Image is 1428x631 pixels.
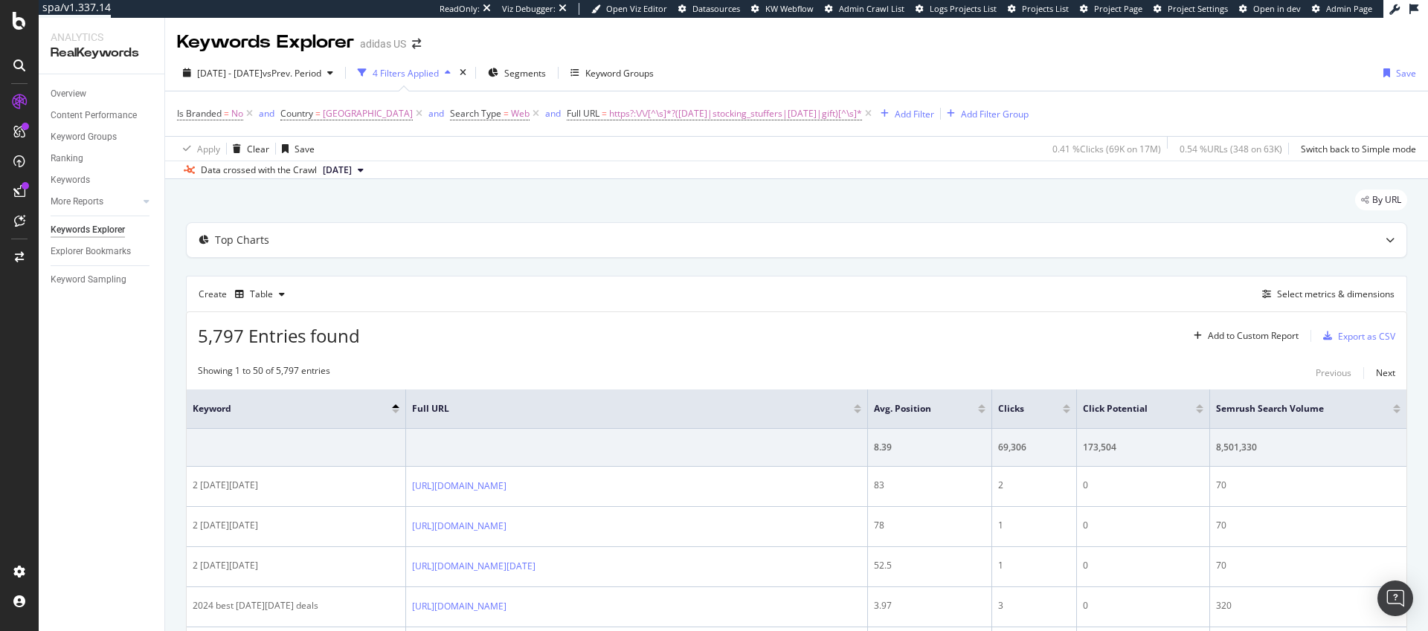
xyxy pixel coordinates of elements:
[457,65,469,80] div: times
[1256,285,1395,303] button: Select metrics & dimensions
[1022,3,1069,14] span: Projects List
[998,519,1070,532] div: 1
[1253,3,1301,14] span: Open in dev
[323,103,413,124] span: [GEOGRAPHIC_DATA]
[373,67,439,80] div: 4 Filters Applied
[895,108,934,120] div: Add Filter
[360,36,406,51] div: adidas US
[565,61,660,85] button: Keyword Groups
[839,3,904,14] span: Admin Crawl List
[51,244,154,259] a: Explorer Bookmarks
[941,105,1029,123] button: Add Filter Group
[412,599,506,614] a: [URL][DOMAIN_NAME]
[352,61,457,85] button: 4 Filters Applied
[428,107,444,120] div: and
[315,107,321,120] span: =
[482,61,552,85] button: Segments
[193,402,370,415] span: Keyword
[199,282,291,306] div: Create
[51,194,103,210] div: More Reports
[1377,61,1416,85] button: Save
[198,364,330,382] div: Showing 1 to 50 of 5,797 entries
[998,479,1070,492] div: 2
[317,161,370,179] button: [DATE]
[250,290,273,299] div: Table
[215,233,269,247] div: Top Charts
[998,559,1070,572] div: 1
[874,599,985,612] div: 3.97
[177,30,354,55] div: Keywords Explorer
[1376,364,1395,382] button: Next
[193,479,399,492] div: 2 [DATE][DATE]
[1277,288,1395,300] div: Select metrics & dimensions
[567,107,599,120] span: Full URL
[227,137,269,161] button: Clear
[545,107,561,120] div: and
[450,107,501,120] span: Search Type
[1094,3,1142,14] span: Project Page
[193,519,399,532] div: 2 [DATE][DATE]
[197,143,220,155] div: Apply
[504,107,509,120] span: =
[1312,3,1372,15] a: Admin Page
[606,3,667,14] span: Open Viz Editor
[412,559,535,574] a: [URL][DOMAIN_NAME][DATE]
[198,323,360,348] span: 5,797 Entries found
[1154,3,1228,15] a: Project Settings
[874,519,985,532] div: 78
[825,3,904,15] a: Admin Crawl List
[231,103,243,124] span: No
[1083,402,1174,415] span: Click Potential
[51,172,154,188] a: Keywords
[412,39,421,49] div: arrow-right-arrow-left
[51,108,154,123] a: Content Performance
[412,402,832,415] span: Full URL
[998,441,1070,454] div: 69,306
[998,599,1070,612] div: 3
[1083,599,1203,612] div: 0
[504,67,546,80] span: Segments
[585,67,654,80] div: Keyword Groups
[428,106,444,120] button: and
[229,282,291,306] button: Table
[201,164,317,177] div: Data crossed with the Crawl
[1080,3,1142,15] a: Project Page
[440,3,480,15] div: ReadOnly:
[51,194,139,210] a: More Reports
[1052,143,1161,155] div: 0.41 % Clicks ( 69K on 17M )
[874,479,985,492] div: 83
[51,222,125,238] div: Keywords Explorer
[197,67,263,80] span: [DATE] - [DATE]
[51,172,90,188] div: Keywords
[1216,599,1400,612] div: 320
[193,559,399,572] div: 2 [DATE][DATE]
[1355,190,1407,210] div: legacy label
[874,559,985,572] div: 52.5
[412,519,506,534] a: [URL][DOMAIN_NAME]
[1216,441,1400,454] div: 8,501,330
[545,106,561,120] button: and
[51,272,154,288] a: Keyword Sampling
[1083,559,1203,572] div: 0
[51,129,154,145] a: Keyword Groups
[259,106,274,120] button: and
[51,151,83,166] div: Ranking
[961,108,1029,120] div: Add Filter Group
[602,107,607,120] span: =
[751,3,814,15] a: KW Webflow
[412,479,506,494] a: [URL][DOMAIN_NAME]
[51,222,154,238] a: Keywords Explorer
[224,107,229,120] span: =
[874,441,985,454] div: 8.39
[1216,559,1400,572] div: 70
[692,3,740,14] span: Datasources
[1216,402,1371,415] span: Semrush Search Volume
[177,137,220,161] button: Apply
[502,3,556,15] div: Viz Debugger:
[998,402,1041,415] span: Clicks
[323,164,352,177] span: 2025 Aug. 26th
[51,86,86,102] div: Overview
[678,3,740,15] a: Datasources
[263,67,321,80] span: vs Prev. Period
[1317,324,1395,348] button: Export as CSV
